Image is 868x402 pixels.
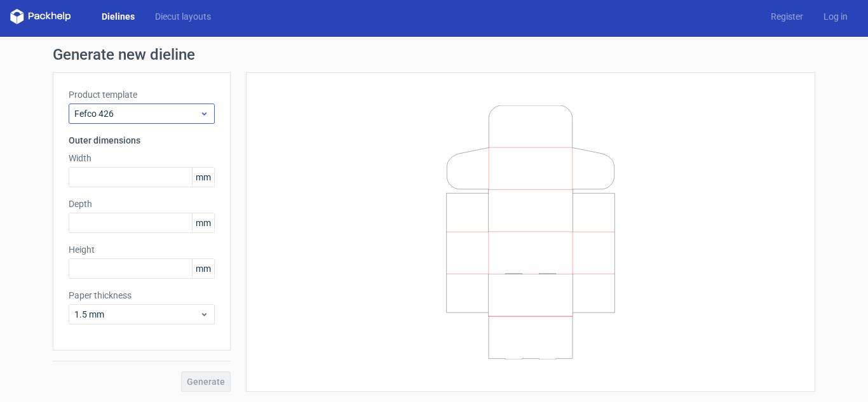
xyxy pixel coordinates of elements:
span: 1.5 mm [74,308,200,321]
label: Product template [69,88,215,101]
label: Width [69,152,215,164]
a: Log in [813,10,858,23]
label: Depth [69,198,215,210]
h1: Generate new dieline [53,47,815,62]
a: Diecut layouts [145,10,221,23]
span: Fefco 426 [74,107,200,120]
a: Register [761,10,813,23]
span: mm [192,213,214,232]
span: mm [192,168,214,187]
h3: Outer dimensions [69,134,215,147]
span: mm [192,259,214,278]
label: Paper thickness [69,289,215,302]
label: Height [69,243,215,256]
a: Dielines [92,10,145,23]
